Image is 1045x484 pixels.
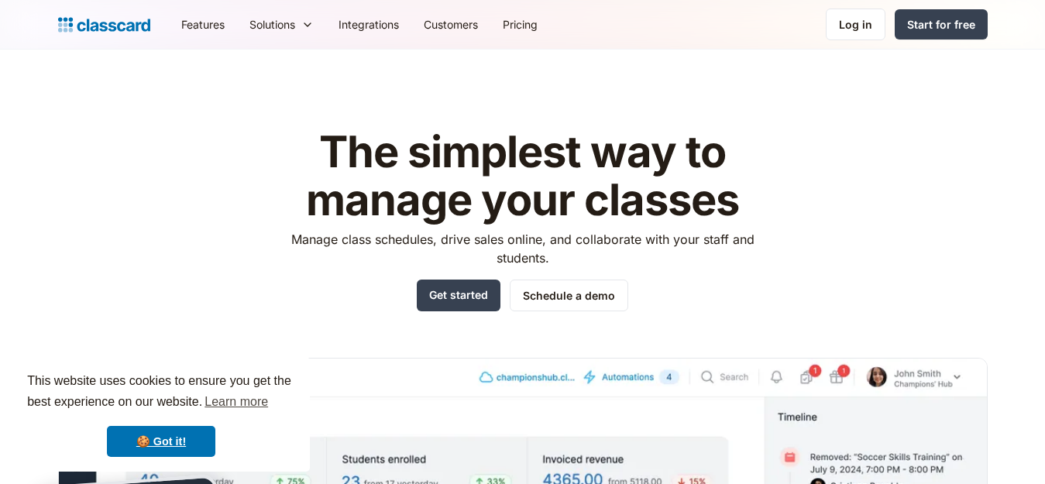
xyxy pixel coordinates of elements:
[58,14,150,36] a: home
[326,7,411,42] a: Integrations
[839,16,872,33] div: Log in
[411,7,490,42] a: Customers
[826,9,885,40] a: Log in
[417,280,500,311] a: Get started
[27,372,295,414] span: This website uses cookies to ensure you get the best experience on our website.
[107,426,215,457] a: dismiss cookie message
[237,7,326,42] div: Solutions
[249,16,295,33] div: Solutions
[169,7,237,42] a: Features
[277,230,768,267] p: Manage class schedules, drive sales online, and collaborate with your staff and students.
[895,9,988,39] a: Start for free
[12,357,310,472] div: cookieconsent
[510,280,628,311] a: Schedule a demo
[907,16,975,33] div: Start for free
[277,129,768,224] h1: The simplest way to manage your classes
[202,390,270,414] a: learn more about cookies
[490,7,550,42] a: Pricing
